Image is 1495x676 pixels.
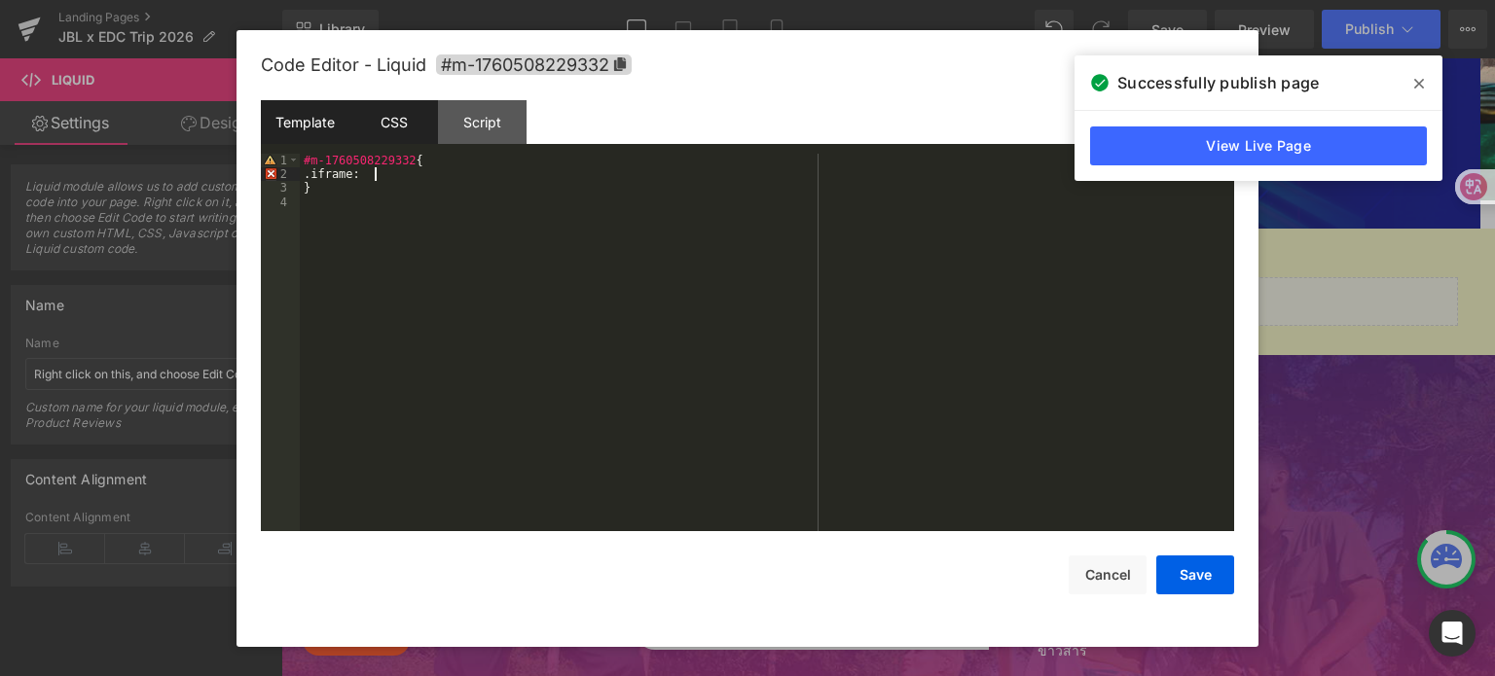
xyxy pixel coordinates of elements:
[1069,555,1147,594] button: Cancel
[16,539,134,602] inbox-online-store-chat: แชทร้านค้าออนไลน์ของ Shopify
[261,100,349,144] div: Template
[1429,610,1476,657] div: Open Intercom Messenger
[1156,555,1234,594] button: Save
[455,467,759,515] strong: และข้อเสนอล่าสุดจาก JBL!
[261,181,300,195] div: 3
[354,552,709,591] input: อีเมล์
[1090,126,1427,165] a: View Live Page
[467,428,747,476] strong: ลงทะเบียนเพื่อรับข่าวสาร
[261,154,300,167] div: 1
[261,196,300,209] div: 4
[349,100,438,144] div: CSS
[708,535,854,574] button: สมัครรับข่าวสาร
[436,54,632,75] span: Click to copy
[261,54,426,75] span: Code Editor - Liquid
[261,167,300,181] div: 2
[1117,71,1319,94] span: Successfully publish page
[438,100,527,144] div: Script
